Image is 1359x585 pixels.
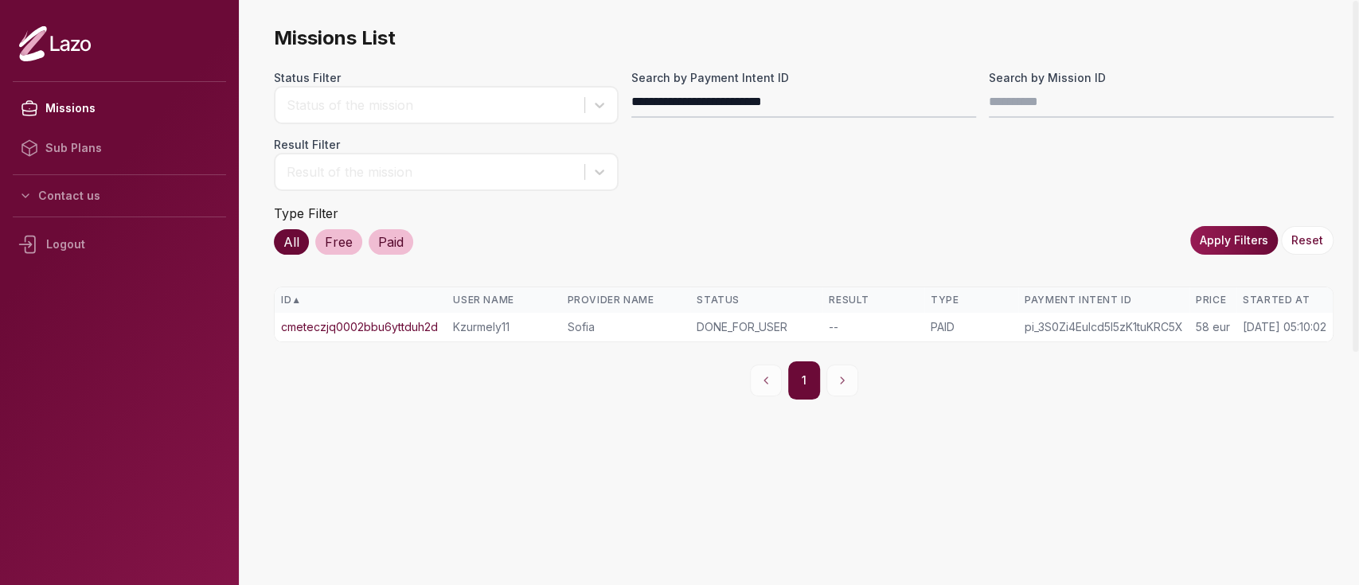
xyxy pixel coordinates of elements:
div: Result of the mission [287,162,576,181]
div: Started At [1243,294,1326,306]
div: Result [829,294,918,306]
div: pi_3S0Zi4Eulcd5I5zK1tuKRC5X [1025,319,1183,335]
div: Payment Intent ID [1025,294,1183,306]
button: Contact us [13,181,226,210]
label: Result Filter [274,137,619,153]
div: Logout [13,224,226,265]
span: ▲ [291,294,301,306]
a: Missions [13,88,226,128]
label: Search by Mission ID [989,70,1334,86]
div: 58 eur [1196,319,1230,335]
div: User Name [453,294,554,306]
div: Paid [369,229,413,255]
div: Sofia [567,319,684,335]
button: Reset [1281,226,1334,255]
div: DONE_FOR_USER [697,319,816,335]
div: Type [931,294,1012,306]
div: Provider Name [567,294,684,306]
label: Status Filter [274,70,619,86]
button: 1 [788,361,820,400]
span: Missions List [274,25,1334,51]
div: Status of the mission [287,96,576,115]
div: Status [697,294,816,306]
label: Search by Payment Intent ID [631,70,976,86]
a: Sub Plans [13,128,226,168]
label: Type Filter [274,205,338,221]
div: Kzurmely11 [453,319,554,335]
a: cmeteczjq0002bbu6yttduh2d [281,319,438,335]
div: All [274,229,309,255]
div: ID [281,294,440,306]
div: PAID [931,319,1012,335]
div: -- [829,319,918,335]
button: Apply Filters [1190,226,1278,255]
div: Price [1196,294,1230,306]
div: [DATE] 05:10:02 [1243,319,1326,335]
div: Free [315,229,362,255]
